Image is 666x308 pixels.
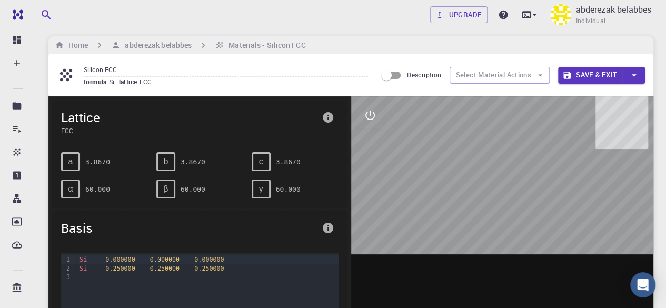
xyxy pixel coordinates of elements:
span: b [163,157,168,166]
p: abderezak belabbes [575,3,651,16]
h6: Materials - Silicon FCC [224,39,305,51]
a: Upgrade [430,6,488,23]
span: 0.000000 [105,256,135,263]
span: Support [21,7,59,17]
span: FCC [61,126,317,135]
span: 0.000000 [150,256,180,263]
span: Description [407,71,441,79]
pre: 60.000 [276,180,301,198]
pre: 3.8670 [276,153,301,171]
span: 0.250000 [150,265,180,272]
span: c [259,157,263,166]
span: FCC [139,77,156,86]
span: lattice [119,77,140,86]
pre: 60.000 [85,180,110,198]
nav: breadcrumb [53,39,308,51]
span: 0.000000 [194,256,224,263]
span: Si [79,256,87,263]
button: Save & Exit [558,67,623,84]
span: Lattice [61,109,317,126]
span: formula [84,77,109,86]
h6: Home [64,39,88,51]
div: 3 [61,273,72,281]
span: γ [259,184,263,194]
h6: abderezak belabbes [121,39,192,51]
span: 0.250000 [194,265,224,272]
img: logo [8,9,23,20]
span: Si [109,77,119,86]
pre: 60.000 [181,180,205,198]
div: 2 [61,264,72,273]
button: Select Material Actions [450,67,550,84]
span: 0.250000 [105,265,135,272]
pre: 3.8670 [85,153,110,171]
span: α [68,184,73,194]
img: abderezak belabbes [550,4,571,25]
div: 1 [61,255,72,264]
span: Individual [575,16,605,26]
span: β [163,184,168,194]
span: a [68,157,73,166]
span: Si [79,265,87,272]
button: info [317,217,339,239]
button: info [317,107,339,128]
span: Basis [61,220,317,236]
pre: 3.8670 [181,153,205,171]
div: Open Intercom Messenger [630,272,655,297]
